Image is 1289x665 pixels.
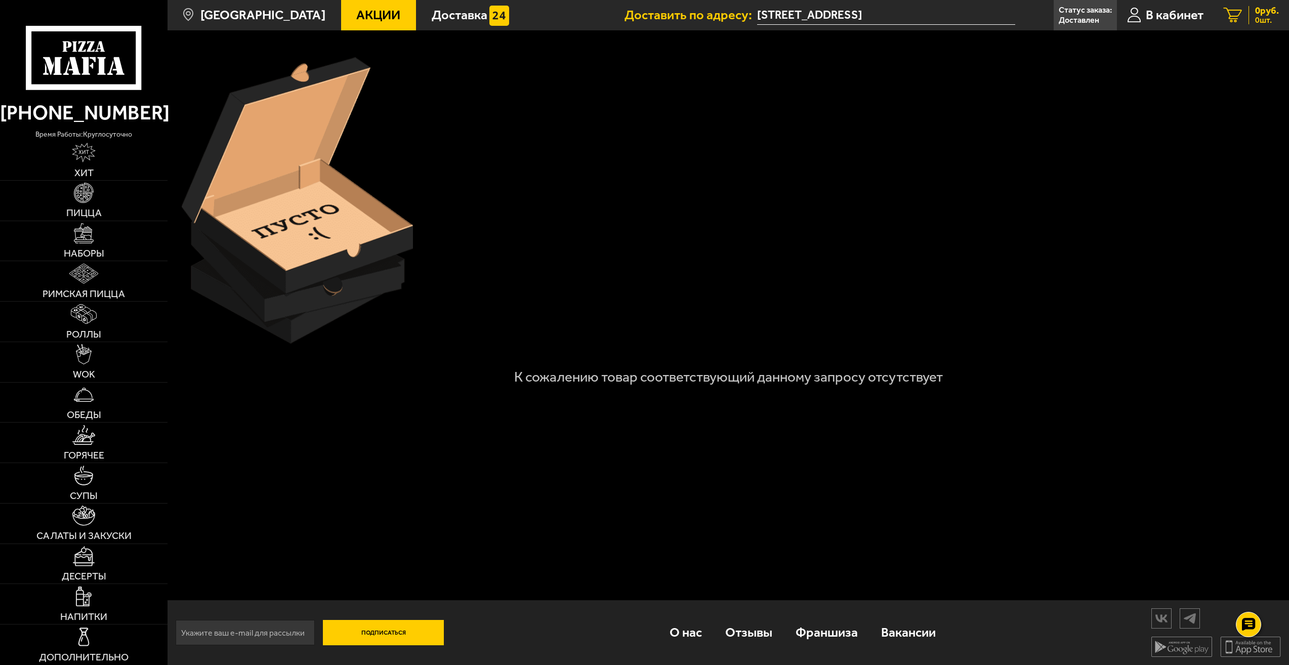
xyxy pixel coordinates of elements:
[64,450,104,461] span: Горячее
[43,289,125,299] span: Римская пицца
[62,571,106,581] span: Десерты
[1255,16,1279,24] span: 0 шт.
[70,491,98,501] span: Супы
[757,6,1015,25] input: Ваш адрес доставки
[67,410,101,420] span: Обеды
[1059,6,1112,14] p: Статус заказа:
[36,531,132,541] span: Салаты и закуски
[714,611,784,655] a: Отзывы
[356,9,400,21] span: Акции
[200,9,325,21] span: [GEOGRAPHIC_DATA]
[66,208,102,218] span: Пицца
[1146,9,1203,21] span: В кабинет
[60,612,107,622] span: Напитки
[323,620,444,645] button: Подписаться
[625,9,757,21] span: Доставить по адресу:
[658,611,714,655] a: О нас
[1152,609,1171,627] img: vk
[1180,609,1199,627] img: tg
[74,168,94,178] span: Хит
[1255,6,1279,16] span: 0 руб.
[432,9,487,21] span: Доставка
[39,652,129,662] span: Дополнительно
[66,329,101,340] span: Роллы
[452,370,1005,384] p: К сожалению товар соответствующий данному запросу отсутствует
[64,248,104,259] span: Наборы
[176,620,315,645] input: Укажите ваш e-mail для рассылки
[73,369,95,380] span: WOK
[869,611,947,655] a: Вакансии
[1059,16,1099,24] p: Доставлен
[784,611,869,655] a: Франшиза
[489,6,510,26] img: 15daf4d41897b9f0e9f617042186c801.svg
